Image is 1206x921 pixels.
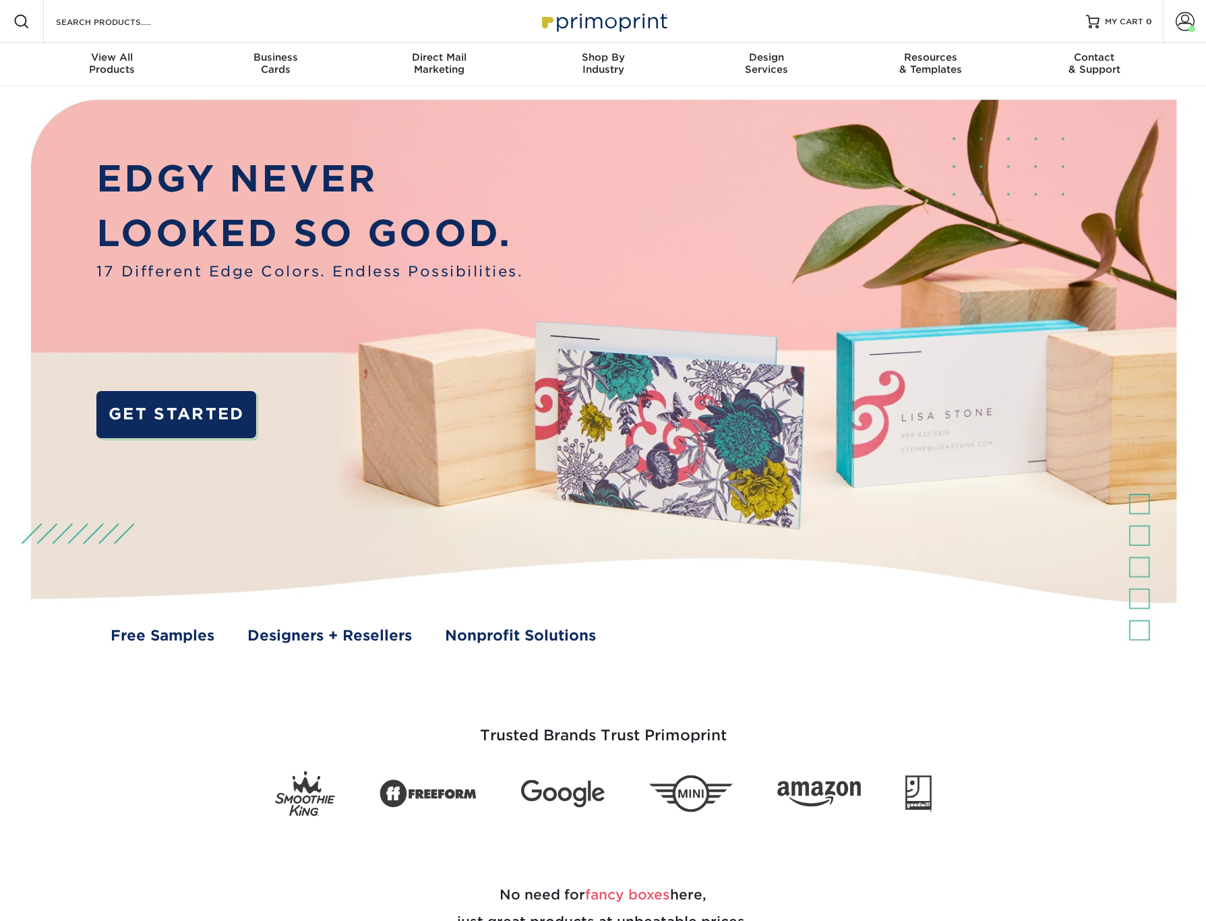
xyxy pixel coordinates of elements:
[521,780,605,808] img: Google
[536,7,671,36] img: Primoprint
[111,624,214,646] a: Free Samples
[649,775,733,812] img: Mini
[1105,16,1143,28] span: MY CART
[247,624,412,646] a: Designers + Resellers
[357,43,521,86] a: Direct MailMarketing
[685,51,849,63] span: Design
[1013,51,1176,76] div: & Support
[777,781,861,807] img: Amazon
[357,51,521,63] span: Direct Mail
[685,51,849,76] div: Services
[275,771,335,816] img: Smoothie King
[521,43,685,86] a: Shop ByIndustry
[1013,51,1176,63] span: Contact
[521,51,685,63] span: Shop By
[193,51,357,63] span: Business
[30,51,194,76] div: Products
[849,43,1013,86] a: Resources& Templates
[685,43,849,86] a: DesignServices
[521,51,685,76] div: Industry
[905,775,932,812] img: Goodwill
[96,260,523,282] span: 17 Different Edge Colors. Endless Possibilities.
[96,206,523,261] p: LOOKED SO GOOD.
[445,624,596,646] a: Nonprofit Solutions
[380,772,477,815] img: Freeform
[193,51,357,76] div: Cards
[30,51,194,63] span: View All
[96,152,523,206] p: EDGY NEVER
[1013,43,1176,86] a: Contact& Support
[30,43,194,86] a: View AllProducts
[96,391,256,439] a: GET STARTED
[849,51,1013,63] span: Resources
[1146,17,1152,26] span: 0
[357,51,521,76] div: Marketing
[585,887,670,903] span: fancy boxes
[193,43,357,86] a: BusinessCards
[849,51,1013,76] div: & Templates
[209,694,998,761] h3: Trusted Brands Trust Primoprint
[55,13,186,30] input: SEARCH PRODUCTS.....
